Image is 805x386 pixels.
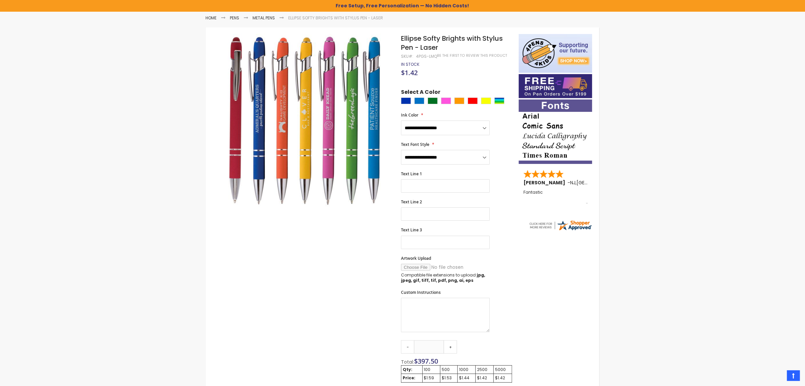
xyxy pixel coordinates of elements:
[401,98,411,104] div: Blue
[403,375,415,381] strong: Price:
[459,375,474,381] div: $1.44
[401,62,419,67] div: Availability
[567,179,626,186] span: - ,
[219,33,392,206] img: Ellipse Softy Brights with Stylus Pen - Laser
[519,100,592,164] img: font-personalization-examples
[401,289,441,295] span: Custom Instructions
[401,272,485,283] strong: jpg, jpeg, gif, tiff, tif, pdf, png, ai, eps
[401,142,429,147] span: Text Font Style
[253,15,275,21] a: Metal Pens
[401,68,418,77] span: $1.42
[528,219,592,231] img: 4pens.com widget logo
[424,367,439,372] div: 100
[424,375,439,381] div: $1.59
[750,368,805,386] iframe: Reseñas de Clientes en Google
[401,61,419,67] span: In stock
[477,375,492,381] div: $1.42
[454,98,464,104] div: Orange
[416,54,437,59] div: 4PGS-LMQ
[576,179,626,186] span: [GEOGRAPHIC_DATA]
[401,272,490,283] p: Compatible file extensions to upload:
[401,199,422,205] span: Text Line 2
[441,98,451,104] div: Pink
[519,34,592,73] img: 4pens 4 kids
[414,98,424,104] div: Blue Light
[495,367,510,372] div: 5000
[523,190,588,204] div: Fantastic
[442,375,456,381] div: $1.53
[401,112,418,118] span: Ink Color
[289,15,383,21] li: Ellipse Softy Brights with Stylus Pen - Laser
[477,367,492,372] div: 2500
[570,179,575,186] span: NJ
[230,15,240,21] a: Pens
[401,171,422,177] span: Text Line 1
[428,98,438,104] div: Green
[401,34,503,52] span: Ellipse Softy Brights with Stylus Pen - Laser
[401,53,413,59] strong: SKU
[442,367,456,372] div: 500
[523,179,567,186] span: [PERSON_NAME]
[414,357,438,366] span: $
[418,357,438,366] span: 397.50
[437,53,507,58] a: Be the first to review this product
[401,340,414,354] a: -
[468,98,478,104] div: Red
[401,359,414,365] span: Total:
[519,74,592,98] img: Free shipping on orders over $199
[494,98,504,104] div: Assorted
[444,340,457,354] a: +
[481,98,491,104] div: Yellow
[459,367,474,372] div: 1000
[401,255,431,261] span: Artwork Upload
[401,88,440,98] span: Select A Color
[401,227,422,233] span: Text Line 3
[495,375,510,381] div: $1.42
[528,227,592,233] a: 4pens.com certificate URL
[206,15,217,21] a: Home
[403,367,412,372] strong: Qty:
